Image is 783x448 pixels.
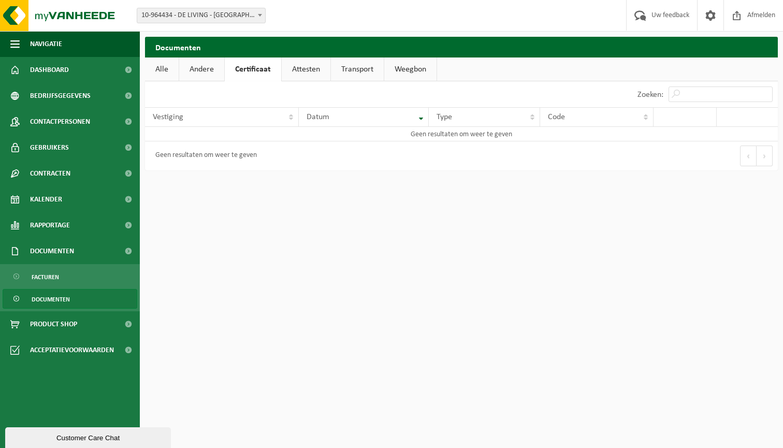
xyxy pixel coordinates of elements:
[30,311,77,337] span: Product Shop
[30,238,74,264] span: Documenten
[384,57,437,81] a: Weegbon
[3,267,137,286] a: Facturen
[153,113,183,121] span: Vestiging
[137,8,266,23] span: 10-964434 - DE LIVING - HARELBEKE
[740,146,757,166] button: Previous
[30,186,62,212] span: Kalender
[137,8,265,23] span: 10-964434 - DE LIVING - HARELBEKE
[637,91,663,99] label: Zoeken:
[307,113,329,121] span: Datum
[30,212,70,238] span: Rapportage
[32,290,70,309] span: Documenten
[225,57,281,81] a: Certificaat
[150,147,257,165] div: Geen resultaten om weer te geven
[282,57,330,81] a: Attesten
[145,127,778,141] td: Geen resultaten om weer te geven
[30,161,70,186] span: Contracten
[5,425,173,448] iframe: chat widget
[145,37,778,57] h2: Documenten
[32,267,59,287] span: Facturen
[30,337,114,363] span: Acceptatievoorwaarden
[30,57,69,83] span: Dashboard
[179,57,224,81] a: Andere
[30,135,69,161] span: Gebruikers
[757,146,773,166] button: Next
[30,31,62,57] span: Navigatie
[437,113,452,121] span: Type
[331,57,384,81] a: Transport
[3,289,137,309] a: Documenten
[30,83,91,109] span: Bedrijfsgegevens
[548,113,565,121] span: Code
[145,57,179,81] a: Alle
[30,109,90,135] span: Contactpersonen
